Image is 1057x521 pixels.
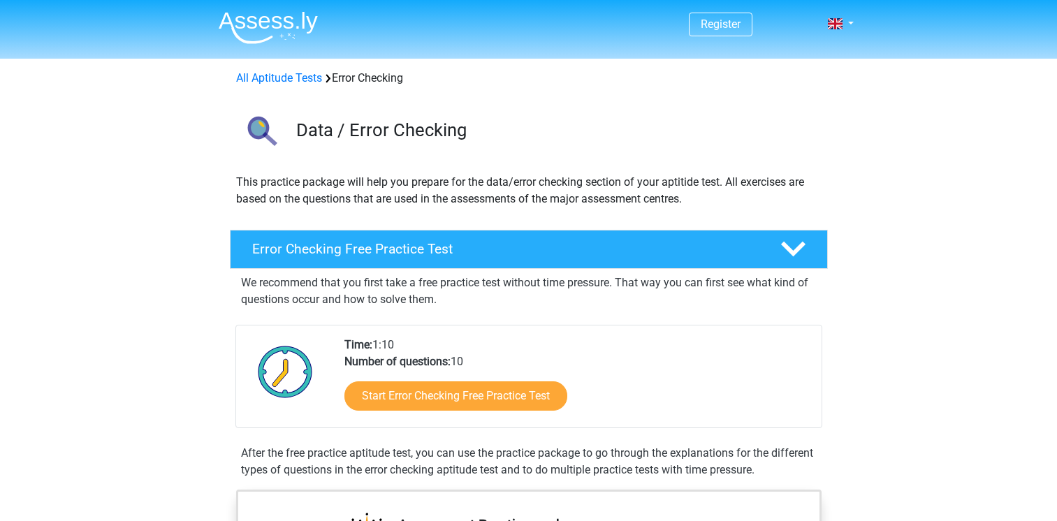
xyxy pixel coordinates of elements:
img: error checking [231,103,290,163]
h3: Data / Error Checking [296,119,817,141]
a: Start Error Checking Free Practice Test [344,381,567,411]
p: We recommend that you first take a free practice test without time pressure. That way you can fir... [241,274,817,308]
img: Assessly [219,11,318,44]
a: Error Checking Free Practice Test [224,230,833,269]
img: Clock [250,337,321,406]
b: Time: [344,338,372,351]
div: 1:10 10 [334,337,821,427]
div: After the free practice aptitude test, you can use the practice package to go through the explana... [235,445,822,478]
p: This practice package will help you prepare for the data/error checking section of your aptitide ... [236,174,822,207]
h4: Error Checking Free Practice Test [252,241,758,257]
a: All Aptitude Tests [236,71,322,85]
a: Register [701,17,741,31]
div: Error Checking [231,70,827,87]
b: Number of questions: [344,355,451,368]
